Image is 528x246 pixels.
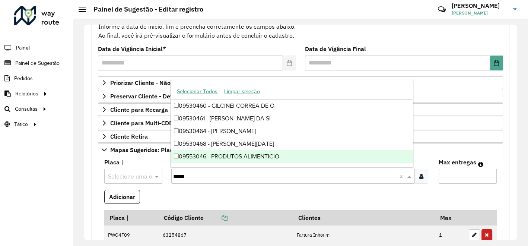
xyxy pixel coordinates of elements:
[86,5,203,13] h2: Painel de Sugestão - Editar registro
[179,141,274,147] font: 09530468 - [PERSON_NAME][DATE]
[439,158,476,166] font: Max entregas
[179,128,256,134] font: 09530464 - [PERSON_NAME]
[204,214,228,221] a: Copiar
[452,10,508,16] span: [PERSON_NAME]
[15,90,38,98] span: Relatórios
[16,44,30,52] span: Painel
[179,115,271,122] font: 09530461 - [PERSON_NAME] DA SI
[110,93,262,99] span: Preservar Cliente - Devem ficar no buffer, não roteirizar
[14,75,33,82] span: Pedidos
[98,117,503,129] a: Cliente para Multi-CDD/Internalização
[98,103,503,116] a: Cliente para Recarga
[478,161,483,167] em: Máximo de clientes que serão colocados na mesma rota com os clientes informados
[104,190,140,204] button: Adicionar
[440,214,452,221] font: Max
[109,214,128,221] font: Placa |
[98,14,296,39] font: Informe a data de início, fim e preencha corretamente os campos abaixo. Ao final, você irá pré-vi...
[434,1,450,18] a: Contato Rápido
[104,225,159,245] td: PWG4F09
[98,90,503,102] a: Preservar Cliente - Devem ficar no buffer, não roteirizar
[452,2,508,9] h3: [PERSON_NAME]
[110,133,148,139] span: Cliente Retira
[98,130,503,143] a: Cliente Retira
[298,214,321,221] font: Clientes
[399,172,405,181] span: Clear all
[15,59,60,67] span: Painel de Sugestão
[110,120,215,126] span: Cliente para Multi-CDD/Internalização
[110,80,232,86] span: Priorizar Cliente - Não podem ficar no buffer
[221,86,263,97] button: Limpar seleção
[15,105,38,113] span: Consultas
[435,225,465,245] td: 1
[174,86,221,97] button: Selecionar Todos
[98,45,163,53] font: Data de Vigência Inicial
[159,225,293,245] td: 63254867
[179,153,279,160] font: 09553046 - PRODUTOS ALIMENTICIO
[305,45,366,53] font: Data de Vigência Final
[98,76,503,89] a: Priorizar Cliente - Não podem ficar no buffer
[179,102,274,109] font: 09530460 - GILCINEI CORREA DE O
[171,80,413,167] ng-dropdown-panel: Lista de opções
[164,214,204,221] font: Código Cliente
[110,107,168,113] span: Cliente para Recarga
[98,143,503,156] a: Mapas Sugeridos: Placa-Cliente
[110,147,198,153] span: Mapas Sugeridos: Placa-Cliente
[104,158,123,166] font: Placa |
[293,225,435,245] td: Fartura Inhotim
[14,120,28,128] span: Tático
[490,56,503,70] button: Escolha a data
